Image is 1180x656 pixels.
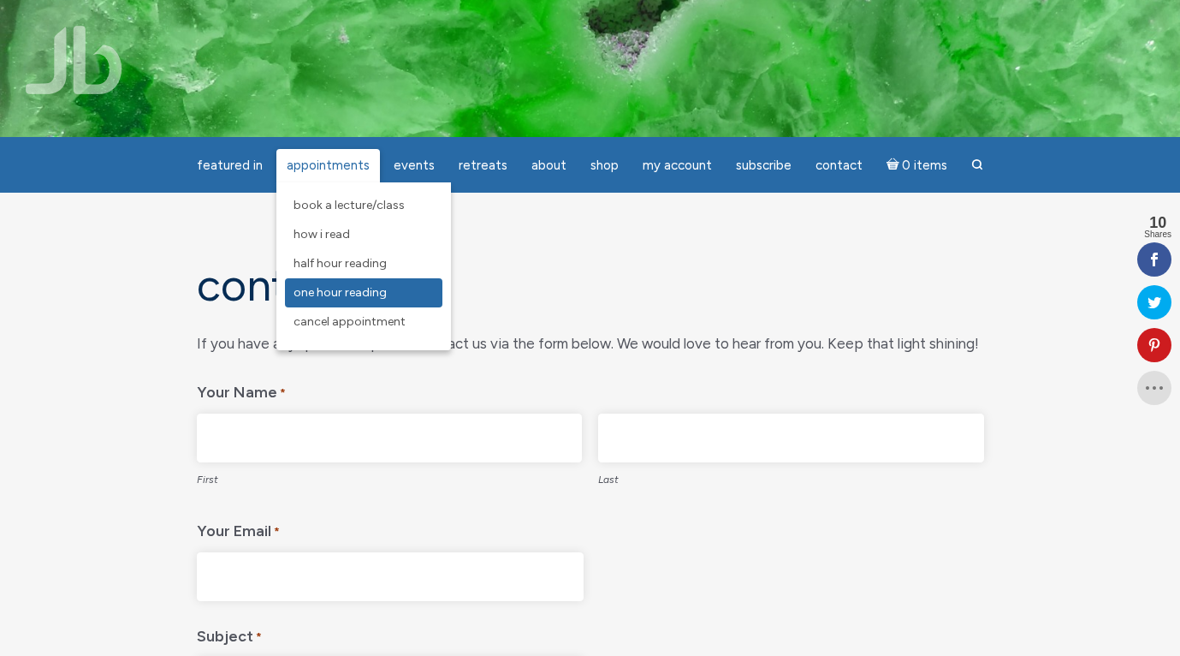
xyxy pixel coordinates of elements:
[187,149,273,182] a: featured in
[197,615,262,652] label: Subject
[26,26,122,94] img: Jamie Butler. The Everyday Medium
[287,158,370,173] span: Appointments
[294,314,406,329] span: Cancel Appointment
[294,256,387,271] span: Half Hour Reading
[590,158,619,173] span: Shop
[805,149,873,182] a: Contact
[276,149,380,182] a: Appointments
[285,220,442,249] a: How I Read
[815,158,863,173] span: Contact
[726,149,802,182] a: Subscribe
[580,149,629,182] a: Shop
[197,331,984,357] div: If you have any questions, please contact us via the form below. We would love to hear from you. ...
[902,159,947,172] span: 0 items
[197,462,583,493] label: First
[643,158,712,173] span: My Account
[197,158,263,173] span: featured in
[294,198,405,212] span: Book a Lecture/Class
[632,149,722,182] a: My Account
[598,462,984,493] label: Last
[197,371,984,408] legend: Your Name
[197,261,984,310] h1: Contact
[285,249,442,278] a: Half Hour Reading
[876,147,958,182] a: Cart0 items
[383,149,445,182] a: Events
[1144,215,1171,230] span: 10
[886,158,903,173] i: Cart
[736,158,792,173] span: Subscribe
[448,149,518,182] a: Retreats
[459,158,507,173] span: Retreats
[285,191,442,220] a: Book a Lecture/Class
[197,510,280,546] label: Your Email
[531,158,566,173] span: About
[394,158,435,173] span: Events
[1144,230,1171,239] span: Shares
[521,149,577,182] a: About
[294,285,387,300] span: One Hour Reading
[285,307,442,337] a: Cancel Appointment
[294,227,350,242] span: How I Read
[285,278,442,307] a: One Hour Reading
